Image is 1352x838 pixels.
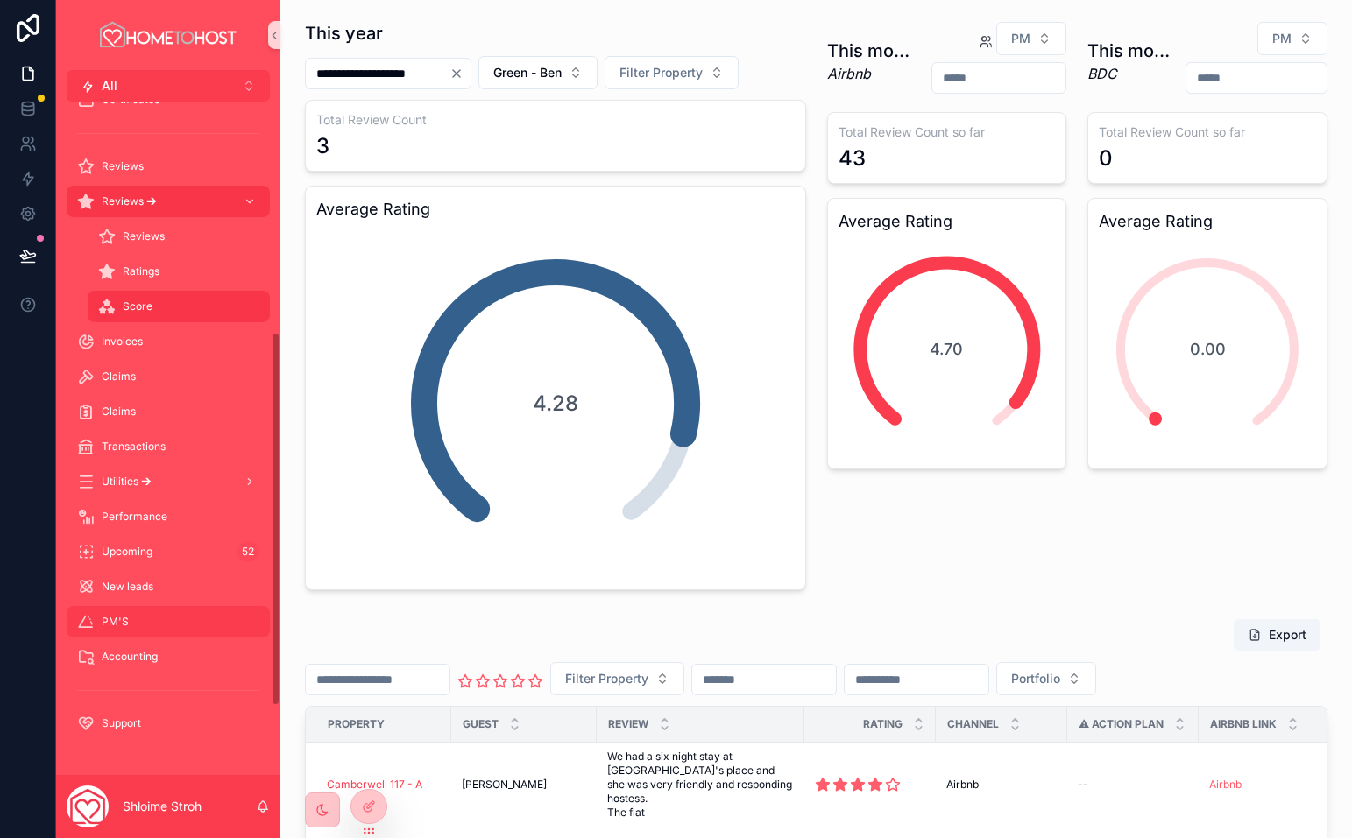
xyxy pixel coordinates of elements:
[102,716,141,730] span: Support
[316,132,329,160] div: 3
[102,615,129,629] span: PM'S
[67,396,270,427] a: Claims
[1078,778,1188,792] a: --
[102,510,167,524] span: Performance
[827,39,917,63] h1: This month (Airbnb)
[67,70,270,102] button: Select Button
[827,63,917,84] em: Airbnb
[996,662,1096,695] button: Select Button
[565,670,648,687] span: Filter Property
[102,440,166,454] span: Transactions
[946,778,1057,792] a: Airbnb
[1087,39,1171,63] h1: This month BDC
[102,545,152,559] span: Upcoming
[619,64,703,81] span: Filter Property
[316,197,795,222] h3: Average Rating
[67,708,270,739] a: Support
[67,606,270,637] a: PM'S
[1209,778,1320,792] a: Airbnb
[946,778,979,792] span: Airbnb
[88,291,270,322] a: Score
[1272,30,1292,47] span: PM
[237,541,259,562] div: 52
[67,641,270,673] a: Accounting
[67,501,270,532] a: Performance
[67,431,270,462] a: Transactions
[102,194,157,208] span: Reviews 🡪
[947,717,999,731] span: Channel
[67,151,270,182] a: Reviews
[67,536,270,567] a: Upcoming52
[102,159,144,173] span: Reviews
[1209,778,1242,791] a: Airbnb
[1099,209,1316,234] h3: Average Rating
[123,299,152,313] span: Score
[463,717,499,731] span: Guest
[863,717,903,731] span: Rating
[1099,144,1113,173] div: 0
[102,650,158,664] span: Accounting
[102,77,117,95] span: All
[88,221,270,252] a: Reviews
[1078,778,1088,792] span: --
[67,571,270,602] a: New leads
[462,778,586,792] a: [PERSON_NAME]
[1234,619,1320,651] button: Export
[123,229,165,243] span: Reviews
[478,56,598,89] button: Select Button
[97,21,239,49] img: App logo
[102,370,136,384] span: Claims
[607,750,794,820] a: We had a six night stay at [GEOGRAPHIC_DATA]'s place and she was very friendly and responding hos...
[67,466,270,497] a: Utilities 🡪
[123,798,202,815] p: Shloime Stroh
[102,405,136,419] span: Claims
[839,123,1056,141] h3: Total Review Count so far
[305,21,383,46] h1: This year
[1011,30,1030,47] span: PM
[839,209,1056,234] h3: Average Rating
[1079,717,1164,731] span: ⚠ Action plan
[1011,670,1060,687] span: Portfolio
[328,717,385,731] span: Property
[930,337,963,362] span: 4.70
[533,390,578,418] span: 4.28
[102,334,143,349] span: Invoices
[102,475,152,489] span: Utilities 🡪
[56,102,280,775] div: scrollable content
[550,662,684,695] button: Select Button
[449,67,471,81] button: Clear
[88,256,270,287] a: Ratings
[1190,337,1226,362] span: 0.00
[1099,123,1316,141] h3: Total Review Count so far
[102,580,153,594] span: New leads
[462,778,547,792] span: [PERSON_NAME]
[1087,63,1171,84] em: BDC
[327,778,441,792] a: Camberwell 117 - A
[67,361,270,392] a: Claims
[123,264,159,278] span: Ratings
[1210,717,1277,731] span: Airbnb Link
[996,22,1066,55] button: Select Button
[605,56,739,89] button: Select Button
[839,144,866,173] div: 43
[608,717,648,731] span: Review
[316,111,795,129] h3: Total Review Count
[67,186,270,217] a: Reviews 🡪
[1257,22,1327,55] button: Select Button
[67,326,270,357] a: Invoices
[327,778,422,792] a: Camberwell 117 - A
[493,64,562,81] span: Green - Ben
